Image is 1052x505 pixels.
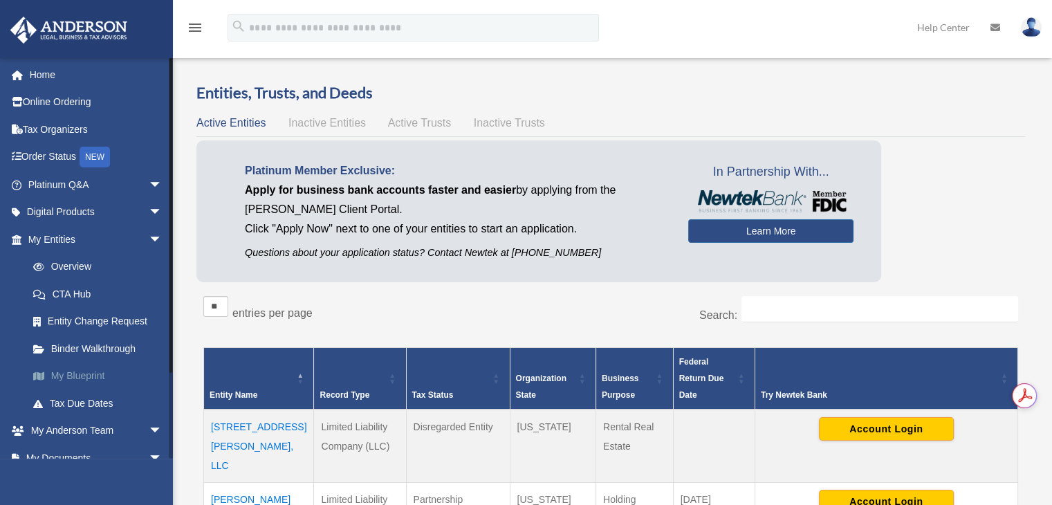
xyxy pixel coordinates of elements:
[596,410,674,483] td: Rental Real Estate
[19,362,183,390] a: My Blueprint
[10,444,183,472] a: My Documentsarrow_drop_down
[314,347,406,410] th: Record Type: Activate to sort
[819,417,954,441] button: Account Login
[320,390,369,400] span: Record Type
[761,387,997,403] div: Try Newtek Bank
[516,374,566,400] span: Organization State
[755,347,1017,410] th: Try Newtek Bank : Activate to sort
[699,309,737,321] label: Search:
[204,410,314,483] td: [STREET_ADDRESS][PERSON_NAME], LLC
[149,199,176,227] span: arrow_drop_down
[196,117,266,129] span: Active Entities
[510,410,596,483] td: [US_STATE]
[10,199,183,226] a: Digital Productsarrow_drop_down
[673,347,755,410] th: Federal Return Due Date: Activate to sort
[187,24,203,36] a: menu
[688,161,853,183] span: In Partnership With...
[232,307,313,319] label: entries per page
[187,19,203,36] i: menu
[602,374,638,400] span: Business Purpose
[406,410,510,483] td: Disregarded Entity
[149,444,176,472] span: arrow_drop_down
[19,308,183,336] a: Entity Change Request
[314,410,406,483] td: Limited Liability Company (LLC)
[204,347,314,410] th: Entity Name: Activate to invert sorting
[19,335,183,362] a: Binder Walkthrough
[510,347,596,410] th: Organization State: Activate to sort
[245,244,667,261] p: Questions about your application status? Contact Newtek at [PHONE_NUMBER]
[19,280,183,308] a: CTA Hub
[19,389,183,417] a: Tax Due Dates
[149,226,176,254] span: arrow_drop_down
[10,61,183,89] a: Home
[231,19,246,34] i: search
[10,417,183,445] a: My Anderson Teamarrow_drop_down
[149,171,176,199] span: arrow_drop_down
[288,117,366,129] span: Inactive Entities
[245,219,667,239] p: Click "Apply Now" next to one of your entities to start an application.
[406,347,510,410] th: Tax Status: Activate to sort
[10,89,183,116] a: Online Ordering
[596,347,674,410] th: Business Purpose: Activate to sort
[245,161,667,181] p: Platinum Member Exclusive:
[245,181,667,219] p: by applying from the [PERSON_NAME] Client Portal.
[679,357,724,400] span: Federal Return Due Date
[819,423,954,434] a: Account Login
[412,390,454,400] span: Tax Status
[80,147,110,167] div: NEW
[10,143,183,172] a: Order StatusNEW
[210,390,257,400] span: Entity Name
[388,117,452,129] span: Active Trusts
[1021,17,1042,37] img: User Pic
[10,116,183,143] a: Tax Organizers
[196,82,1025,104] h3: Entities, Trusts, and Deeds
[245,184,516,196] span: Apply for business bank accounts faster and easier
[6,17,131,44] img: Anderson Advisors Platinum Portal
[695,190,847,212] img: NewtekBankLogoSM.png
[10,226,183,253] a: My Entitiesarrow_drop_down
[19,253,176,281] a: Overview
[149,417,176,446] span: arrow_drop_down
[474,117,545,129] span: Inactive Trusts
[10,171,183,199] a: Platinum Q&Aarrow_drop_down
[688,219,853,243] a: Learn More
